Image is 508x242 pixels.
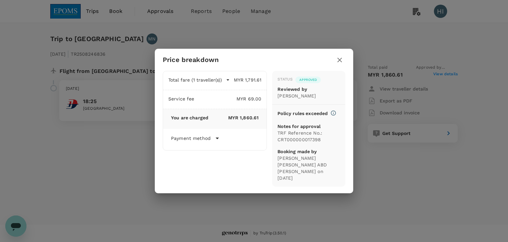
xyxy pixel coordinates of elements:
[168,77,230,83] button: Total fare (1 traveller(s))
[208,114,259,121] p: MYR 1,860.61
[168,77,222,83] p: Total fare (1 traveller(s))
[277,148,340,155] p: Booking made by
[171,114,208,121] p: You are charged
[168,95,194,102] p: Service fee
[277,130,340,143] p: TRF Reference No.: CRT000000017398
[277,92,340,99] p: [PERSON_NAME]
[163,54,219,65] h6: Price breakdown
[277,86,340,92] p: Reviewed by
[277,76,293,83] div: Status
[230,77,261,83] p: MYR 1,791.61
[277,123,340,130] p: Notes for approval
[194,95,262,102] p: MYR 69.00
[171,135,211,142] p: Payment method
[295,78,321,82] span: Approved
[277,110,328,117] p: Policy rules exceeded
[277,155,340,181] p: [PERSON_NAME] [PERSON_NAME] ABD [PERSON_NAME] on [DATE]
